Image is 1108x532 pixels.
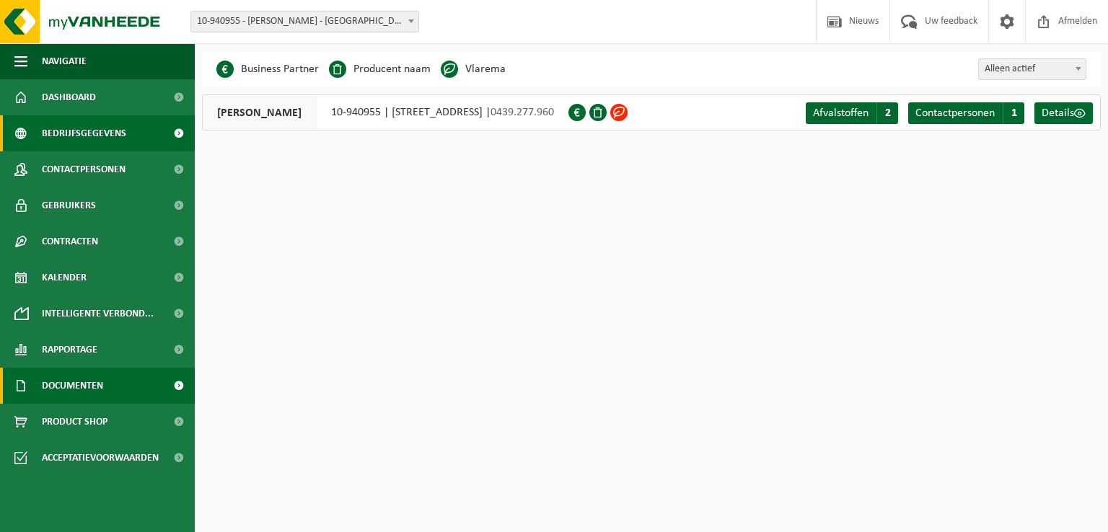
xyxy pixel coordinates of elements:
a: Details [1034,102,1093,124]
a: Afvalstoffen 2 [806,102,898,124]
span: 10-940955 - DECKERS MARC CVBA - KALMTHOUT [191,12,418,32]
span: Dashboard [42,79,96,115]
li: Vlarema [441,58,506,80]
span: Documenten [42,368,103,404]
a: Contactpersonen 1 [908,102,1024,124]
span: Contactpersonen [915,107,995,119]
li: Producent naam [329,58,431,80]
span: Bedrijfsgegevens [42,115,126,151]
li: Business Partner [216,58,319,80]
span: Acceptatievoorwaarden [42,440,159,476]
span: Contactpersonen [42,151,126,187]
div: 10-940955 | [STREET_ADDRESS] | [202,94,568,130]
span: 2 [876,102,898,124]
span: Afvalstoffen [813,107,869,119]
span: Kalender [42,260,87,296]
span: Rapportage [42,332,97,368]
span: 10-940955 - DECKERS MARC CVBA - KALMTHOUT [190,11,419,32]
span: Gebruikers [42,187,96,223]
span: [PERSON_NAME] [203,95,317,130]
span: Intelligente verbond... [42,296,154,332]
span: Contracten [42,223,98,260]
span: Alleen actief [979,59,1086,79]
span: Product Shop [42,404,107,440]
span: Details [1042,107,1074,119]
span: 0439.277.960 [491,107,554,118]
span: Alleen actief [978,58,1086,80]
span: 1 [1003,102,1024,124]
span: Navigatie [42,43,87,79]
